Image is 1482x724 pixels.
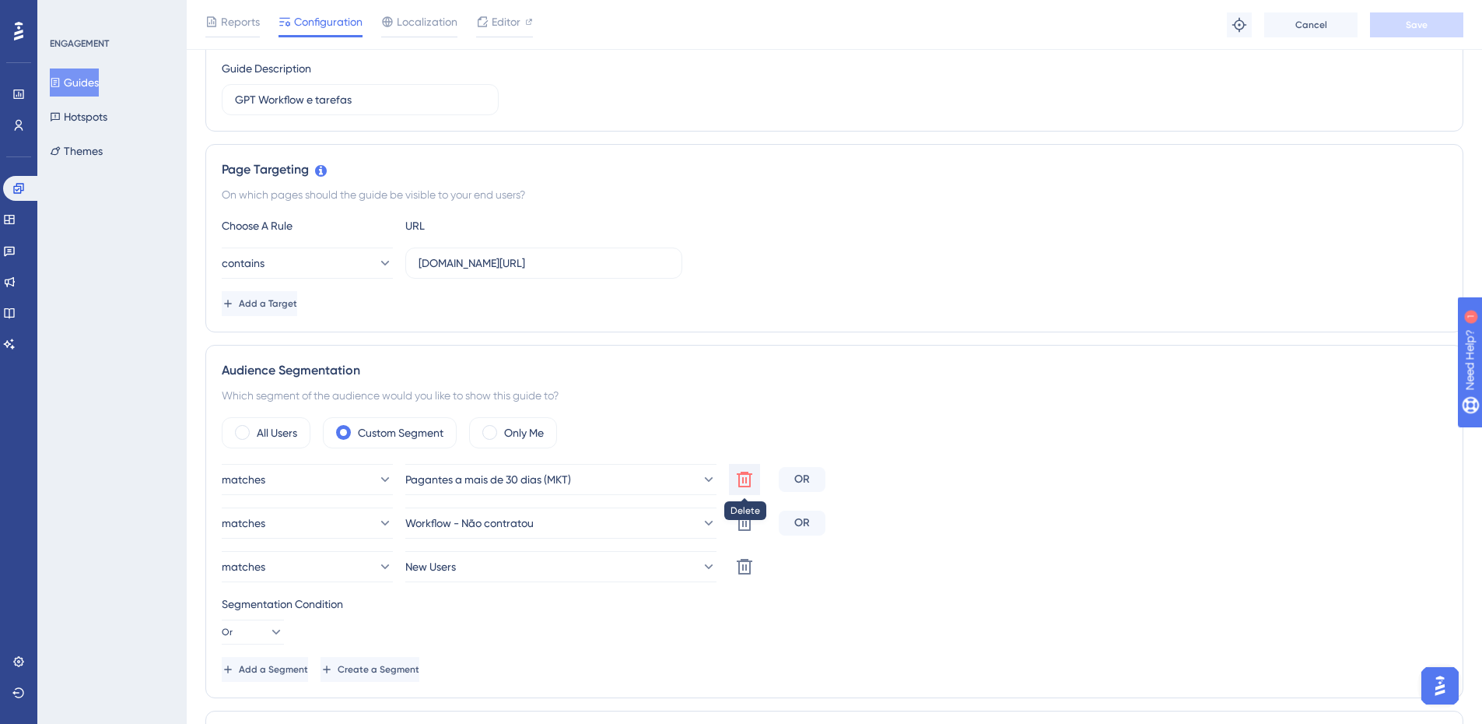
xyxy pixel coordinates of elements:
[50,103,107,131] button: Hotspots
[405,464,716,495] button: Pagantes a mais de 30 dias (MKT)
[222,470,265,489] span: matches
[222,160,1447,179] div: Page Targeting
[492,12,520,31] span: Editor
[358,424,443,442] label: Custom Segment
[37,4,97,23] span: Need Help?
[405,557,456,576] span: New Users
[50,37,109,50] div: ENGAGEMENT
[222,595,1447,613] div: Segmentation Condition
[108,8,113,20] div: 1
[222,248,393,279] button: contains
[504,424,544,442] label: Only Me
[221,12,260,31] span: Reports
[222,291,297,316] button: Add a Target
[397,12,457,31] span: Localization
[321,657,419,682] button: Create a Segment
[405,470,571,489] span: Pagantes a mais de 30 dias (MKT)
[405,514,534,532] span: Workflow - Não contratou
[294,12,363,31] span: Configuration
[222,657,308,682] button: Add a Segment
[222,551,393,582] button: matches
[222,216,393,235] div: Choose A Rule
[222,620,284,645] button: Or
[50,69,99,97] button: Guides
[222,185,1447,204] div: On which pages should the guide be visible to your end users?
[222,464,393,495] button: matches
[338,663,419,676] span: Create a Segment
[222,557,265,576] span: matches
[1406,19,1428,31] span: Save
[222,361,1447,380] div: Audience Segmentation
[779,511,825,536] div: OR
[222,514,265,532] span: matches
[405,551,716,582] button: New Users
[222,386,1447,405] div: Which segment of the audience would you like to show this guide to?
[222,254,265,272] span: contains
[50,137,103,165] button: Themes
[222,626,233,638] span: Or
[1295,19,1327,31] span: Cancel
[239,297,297,310] span: Add a Target
[1264,12,1358,37] button: Cancel
[235,91,485,108] input: Type your Guide’s Description here
[257,424,297,442] label: All Users
[419,255,669,272] input: yourwebsite.com/path
[222,508,393,539] button: matches
[405,216,576,235] div: URL
[222,59,311,78] div: Guide Description
[1417,662,1463,709] iframe: UserGuiding AI Assistant Launcher
[239,663,308,676] span: Add a Segment
[405,508,716,539] button: Workflow - Não contratou
[779,467,825,492] div: OR
[1370,12,1463,37] button: Save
